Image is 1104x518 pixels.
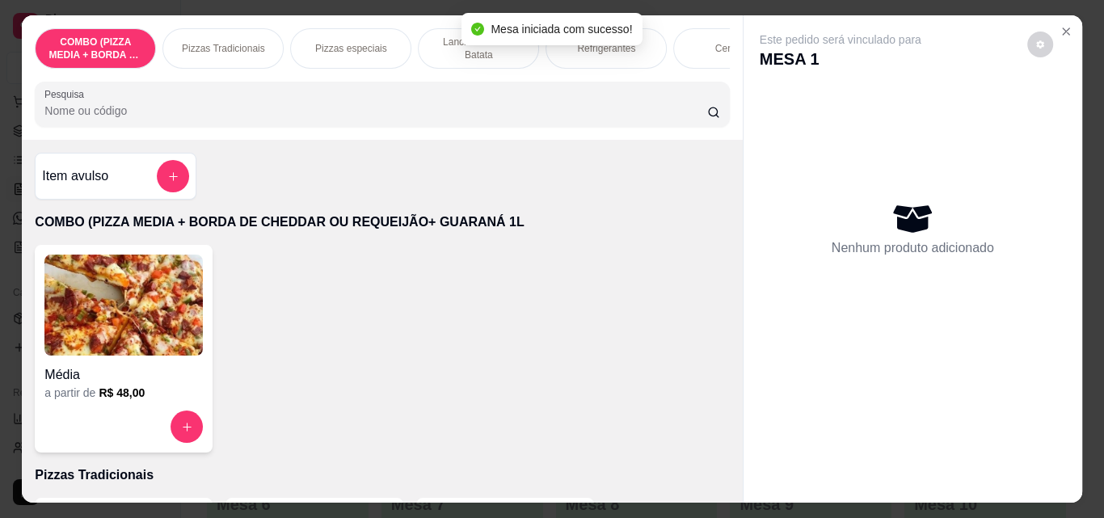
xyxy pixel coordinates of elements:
span: check-circle [471,23,484,36]
p: Refrigerantes [577,42,635,55]
p: Pizzas Tradicionais [35,465,730,485]
button: decrease-product-quantity [1027,32,1053,57]
h6: R$ 48,00 [99,385,145,401]
span: Mesa iniciada com sucesso! [491,23,632,36]
button: Close [1053,19,1079,44]
p: Lanches/ Pastel/ Batata [432,36,525,61]
p: COMBO (PIZZA MEDIA + BORDA DE CHEDDAR OU REQUEIJÃO+ GUARANÁ 1L [35,213,730,232]
p: Este pedido será vinculado para [760,32,921,48]
div: a partir de [44,385,203,401]
h4: Média [44,365,203,385]
button: add-separate-item [157,160,189,192]
img: product-image [44,255,203,356]
p: Pizzas Tradicionais [182,42,265,55]
p: Nenhum produto adicionado [832,238,994,258]
p: COMBO (PIZZA MEDIA + BORDA DE CHEDDAR OU REQUEIJÃO+ GUARANÁ 1L [48,36,142,61]
p: Cervejas [715,42,753,55]
p: MESA 1 [760,48,921,70]
input: Pesquisa [44,103,707,119]
h4: Item avulso [42,166,108,186]
p: Pizzas especiais [315,42,387,55]
button: increase-product-quantity [171,411,203,443]
label: Pesquisa [44,87,90,101]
